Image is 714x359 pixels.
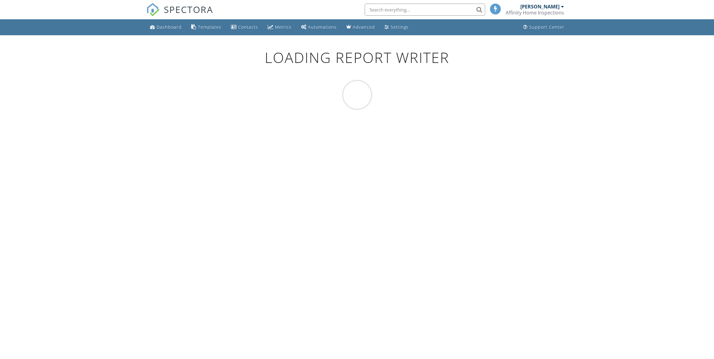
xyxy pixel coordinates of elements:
span: SPECTORA [164,3,213,16]
div: Advanced [353,24,375,30]
div: Templates [198,24,221,30]
a: Support Center [521,22,567,33]
a: Contacts [229,22,260,33]
a: Metrics [265,22,294,33]
a: SPECTORA [146,8,213,21]
div: Contacts [238,24,258,30]
a: Advanced [344,22,377,33]
a: Settings [382,22,411,33]
a: Dashboard [148,22,184,33]
div: Metrics [275,24,292,30]
div: Automations [308,24,337,30]
input: Search everything... [365,4,485,16]
div: Support Center [529,24,564,30]
div: Affinity Home Inspections [506,10,564,16]
div: [PERSON_NAME] [520,4,560,10]
div: Dashboard [157,24,182,30]
a: Automations (Basic) [299,22,339,33]
a: Templates [189,22,224,33]
div: Settings [391,24,409,30]
img: The Best Home Inspection Software - Spectora [146,3,160,16]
